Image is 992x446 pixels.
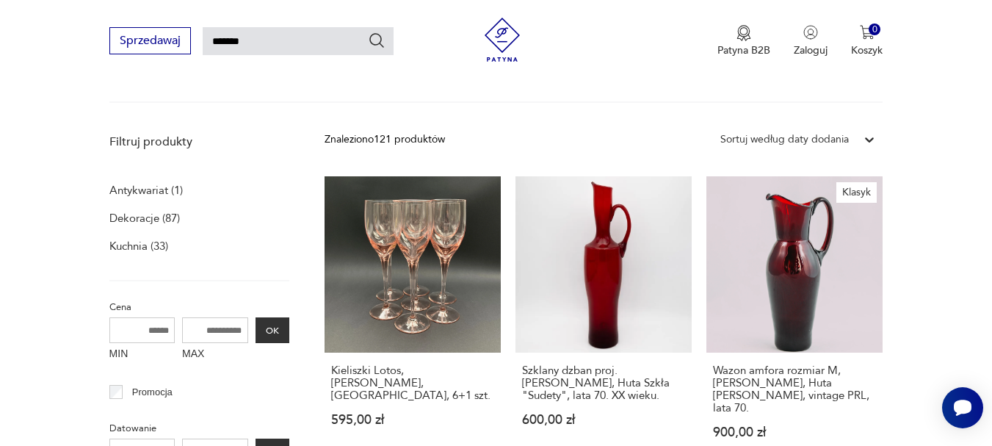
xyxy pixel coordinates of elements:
p: Promocja [132,384,173,400]
a: Kuchnia (33) [109,236,168,256]
div: 0 [869,24,881,36]
button: Szukaj [368,32,385,49]
img: Ikona koszyka [860,25,875,40]
h3: Szklany dzban proj. [PERSON_NAME], Huta Szkła "Sudety", lata 70. XX wieku. [522,364,685,402]
button: Sprzedawaj [109,27,191,54]
label: MAX [182,343,248,367]
img: Patyna - sklep z meblami i dekoracjami vintage [480,18,524,62]
img: Ikona medalu [736,25,751,41]
div: Sortuj według daty dodania [720,132,849,148]
button: Patyna B2B [717,25,770,57]
h3: Wazon amfora rozmiar M, [PERSON_NAME], Huta [PERSON_NAME], vintage PRL, lata 70. [713,364,876,414]
p: Cena [109,299,289,315]
p: Datowanie [109,420,289,436]
p: Zaloguj [794,43,828,57]
button: 0Koszyk [851,25,883,57]
p: 595,00 zł [331,414,494,426]
label: MIN [109,343,175,367]
p: Filtruj produkty [109,134,289,150]
a: Antykwariat (1) [109,180,183,201]
a: Dekoracje (87) [109,208,180,229]
button: Zaloguj [794,25,828,57]
p: Patyna B2B [717,43,770,57]
p: 900,00 zł [713,426,876,439]
iframe: Smartsupp widget button [942,387,983,428]
p: 600,00 zł [522,414,685,426]
h3: Kieliszki Lotos, [PERSON_NAME], [GEOGRAPHIC_DATA], 6+1 szt. [331,364,494,402]
p: Koszyk [851,43,883,57]
a: Ikona medaluPatyna B2B [717,25,770,57]
div: Znaleziono 121 produktów [325,132,445,148]
button: OK [256,317,289,343]
img: Ikonka użytkownika [803,25,818,40]
a: Sprzedawaj [109,37,191,47]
